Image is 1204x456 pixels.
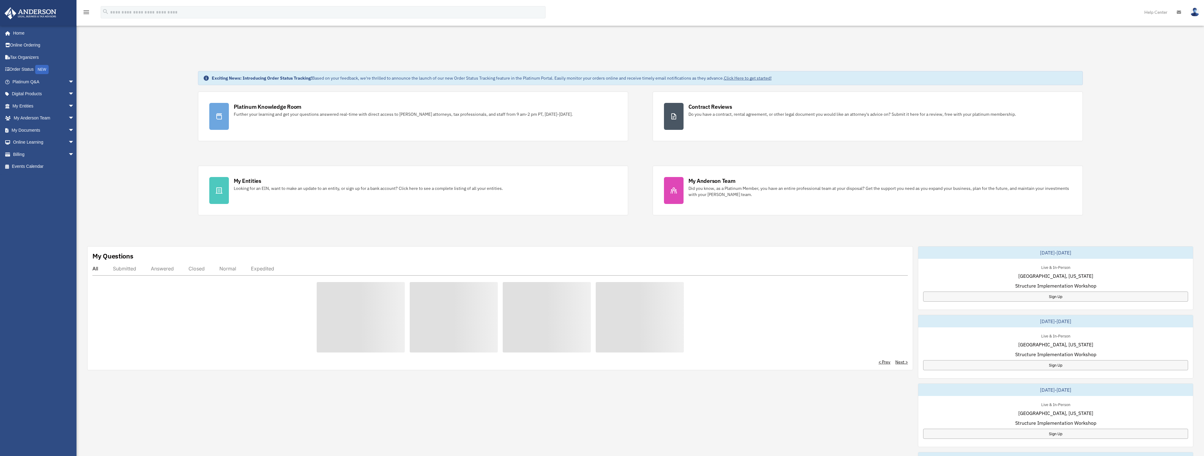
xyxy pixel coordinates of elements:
a: Sign Up [923,292,1188,302]
a: My Anderson Team Did you know, as a Platinum Member, you have an entire professional team at your... [653,166,1083,215]
div: Live & In-Person [1036,401,1075,407]
a: < Prev [878,359,890,365]
div: [DATE]-[DATE] [918,315,1193,327]
a: menu [83,11,90,16]
a: Events Calendar [4,160,84,173]
a: My Entities Looking for an EIN, want to make an update to an entity, or sign up for a bank accoun... [198,166,628,215]
a: Platinum Knowledge Room Further your learning and get your questions answered real-time with dire... [198,92,628,141]
span: arrow_drop_down [68,112,80,125]
a: My Documentsarrow_drop_down [4,124,84,136]
div: Submitted [113,266,136,272]
div: Further your learning and get your questions answered real-time with direct access to [PERSON_NAM... [234,111,573,117]
div: Do you have a contract, rental agreement, or other legal document you would like an attorney's ad... [688,111,1016,117]
a: Tax Organizers [4,51,84,63]
span: Structure Implementation Workshop [1015,282,1096,289]
a: Billingarrow_drop_down [4,148,84,160]
a: My Entitiesarrow_drop_down [4,100,84,112]
span: [GEOGRAPHIC_DATA], [US_STATE] [1018,341,1093,348]
a: Next > [895,359,908,365]
span: [GEOGRAPHIC_DATA], [US_STATE] [1018,272,1093,280]
div: My Anderson Team [688,177,736,185]
a: Home [4,27,80,39]
div: Normal [219,266,236,272]
span: arrow_drop_down [68,124,80,137]
div: All [92,266,98,272]
a: Digital Productsarrow_drop_down [4,88,84,100]
a: Sign Up [923,360,1188,370]
span: arrow_drop_down [68,76,80,88]
div: Platinum Knowledge Room [234,103,302,111]
a: Contract Reviews Do you have a contract, rental agreement, or other legal document you would like... [653,92,1083,141]
div: Did you know, as a Platinum Member, you have an entire professional team at your disposal? Get th... [688,185,1072,198]
div: My Questions [92,251,133,261]
div: Looking for an EIN, want to make an update to an entity, or sign up for a bank account? Click her... [234,185,503,191]
div: Expedited [251,266,274,272]
div: NEW [35,65,49,74]
a: My Anderson Teamarrow_drop_down [4,112,84,124]
img: User Pic [1190,8,1199,17]
span: arrow_drop_down [68,148,80,161]
a: Click Here to get started! [724,75,772,81]
div: My Entities [234,177,261,185]
div: Closed [188,266,205,272]
span: arrow_drop_down [68,136,80,149]
a: Sign Up [923,429,1188,439]
div: [DATE]-[DATE] [918,247,1193,259]
a: Order StatusNEW [4,63,84,76]
span: Structure Implementation Workshop [1015,351,1096,358]
i: search [102,8,109,15]
span: arrow_drop_down [68,100,80,112]
a: Platinum Q&Aarrow_drop_down [4,76,84,88]
span: arrow_drop_down [68,88,80,100]
a: Online Learningarrow_drop_down [4,136,84,149]
div: Live & In-Person [1036,332,1075,339]
div: Live & In-Person [1036,264,1075,270]
div: Based on your feedback, we're thrilled to announce the launch of our new Order Status Tracking fe... [212,75,772,81]
span: Structure Implementation Workshop [1015,419,1096,427]
strong: Exciting News: Introducing Order Status Tracking! [212,75,312,81]
i: menu [83,9,90,16]
span: [GEOGRAPHIC_DATA], [US_STATE] [1018,409,1093,417]
div: [DATE]-[DATE] [918,384,1193,396]
div: Contract Reviews [688,103,732,111]
img: Anderson Advisors Platinum Portal [3,7,58,19]
a: Online Ordering [4,39,84,51]
div: Answered [151,266,174,272]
